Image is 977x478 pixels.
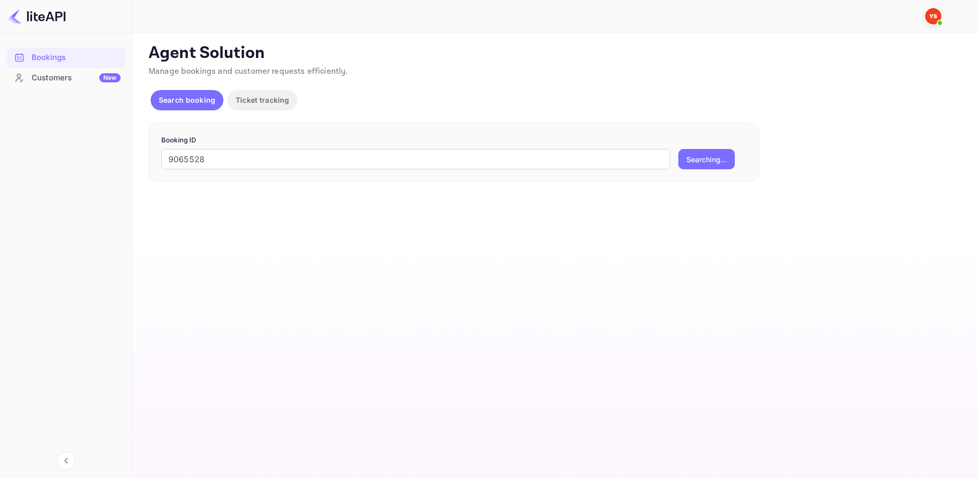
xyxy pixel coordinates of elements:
button: Searching... [678,149,735,169]
p: Ticket tracking [236,95,289,105]
div: New [99,73,121,82]
img: LiteAPI logo [8,8,66,24]
img: Yandex Support [925,8,941,24]
p: Agent Solution [149,43,959,64]
input: Enter Booking ID (e.g., 63782194) [161,149,670,169]
p: Booking ID [161,135,746,145]
div: Bookings [32,52,121,64]
span: Manage bookings and customer requests efficiently. [149,66,348,77]
div: Customers [32,72,121,84]
div: CustomersNew [6,68,126,88]
a: CustomersNew [6,68,126,87]
p: Search booking [159,95,215,105]
button: Collapse navigation [57,452,75,470]
a: Bookings [6,48,126,67]
div: Bookings [6,48,126,68]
